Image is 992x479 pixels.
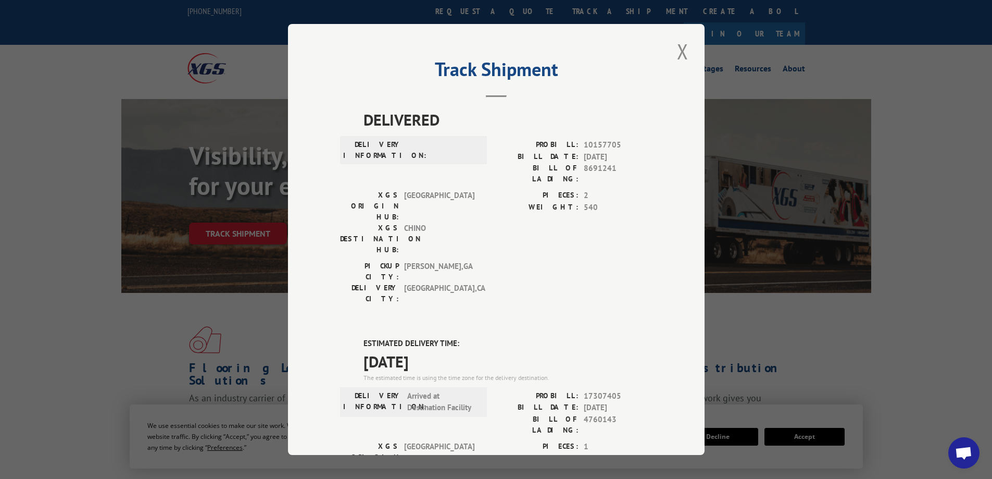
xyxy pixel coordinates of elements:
[584,139,652,151] span: 10157705
[404,223,474,255] span: CHINO
[343,139,402,161] label: DELIVERY INFORMATION:
[584,190,652,202] span: 2
[363,373,652,383] div: The estimated time is using the time zone for the delivery destination.
[584,414,652,436] span: 4760143
[496,414,579,436] label: BILL OF LADING:
[496,190,579,202] label: PIECES:
[584,390,652,402] span: 17307405
[584,163,652,185] span: 8691241
[340,190,399,223] label: XGS ORIGIN HUB:
[340,62,652,82] h2: Track Shipment
[584,441,652,453] span: 1
[340,261,399,283] label: PICKUP CITY:
[584,202,652,214] span: 540
[584,452,652,464] span: 215
[584,402,652,414] span: [DATE]
[340,283,399,304] label: DELIVERY CITY:
[404,283,474,304] span: [GEOGRAPHIC_DATA] , CA
[363,350,652,373] span: [DATE]
[343,390,402,414] label: DELIVERY INFORMATION:
[404,261,474,283] span: [PERSON_NAME] , GA
[674,37,692,66] button: Close modal
[340,223,399,255] label: XGS DESTINATION HUB:
[404,190,474,223] span: [GEOGRAPHIC_DATA]
[363,338,652,350] label: ESTIMATED DELIVERY TIME:
[584,151,652,163] span: [DATE]
[363,108,652,131] span: DELIVERED
[496,390,579,402] label: PROBILL:
[496,441,579,453] label: PIECES:
[496,139,579,151] label: PROBILL:
[407,390,478,414] span: Arrived at Destination Facility
[496,202,579,214] label: WEIGHT:
[496,151,579,163] label: BILL DATE:
[340,441,399,474] label: XGS ORIGIN HUB:
[404,441,474,474] span: [GEOGRAPHIC_DATA]
[948,437,980,469] a: Open chat
[496,402,579,414] label: BILL DATE:
[496,163,579,185] label: BILL OF LADING:
[496,452,579,464] label: WEIGHT:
